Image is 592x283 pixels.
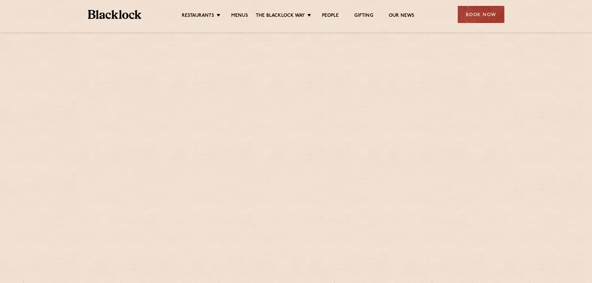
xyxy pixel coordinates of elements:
a: People [322,13,339,20]
a: Menus [231,13,248,20]
a: Restaurants [182,13,214,20]
a: The Blacklock Way [256,13,305,20]
a: Gifting [354,13,373,20]
img: BL_Textured_Logo-footer-cropped.svg [88,10,142,19]
a: Our News [389,13,415,20]
div: Book Now [458,6,504,23]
